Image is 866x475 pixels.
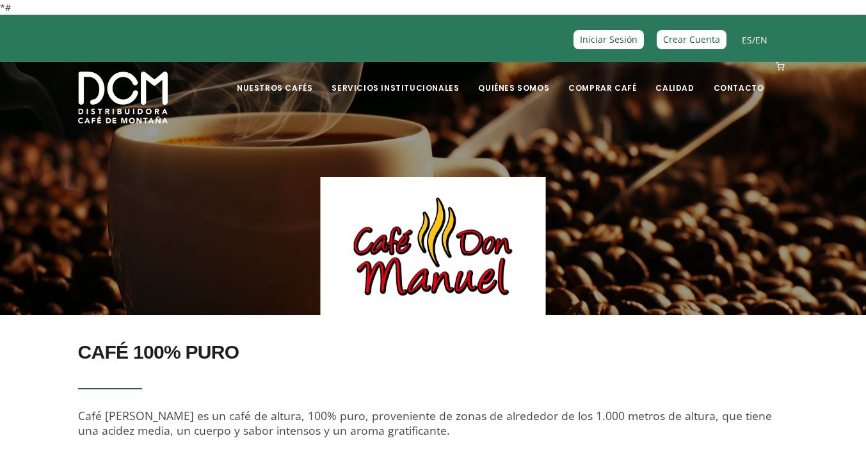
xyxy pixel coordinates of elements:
a: Servicios Institucionales [324,63,467,93]
a: Crear Cuenta [657,30,726,49]
a: Calidad [648,63,702,93]
h2: CAFÉ 100% PURO [78,334,789,370]
a: ES [742,34,752,46]
a: Iniciar Sesión [573,30,644,49]
a: Contacto [706,63,772,93]
span: Café [PERSON_NAME] es un café de altura, 100% puro, proveniente de zonas de alrededor de los 1.00... [78,408,772,438]
a: Nuestros Cafés [229,63,320,93]
a: Comprar Café [561,63,644,93]
a: Quiénes Somos [470,63,557,93]
a: EN [755,34,767,46]
span: / [742,33,767,47]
